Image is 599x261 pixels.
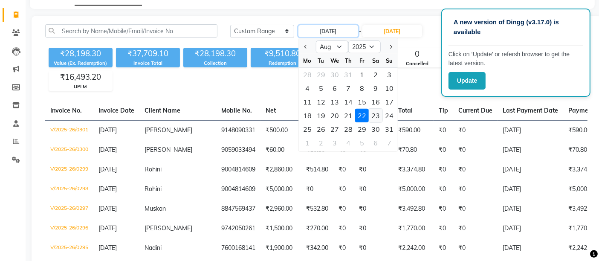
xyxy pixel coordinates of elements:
[328,54,341,67] div: We
[382,95,396,109] div: Sunday, August 17, 2025
[49,60,113,67] div: Value (Ex. Redemption)
[314,81,328,95] div: 5
[251,60,315,67] div: Redemption
[382,136,396,150] div: Sunday, September 7, 2025
[355,81,369,95] div: Friday, August 8, 2025
[354,160,393,180] td: ₹0
[382,54,396,67] div: Su
[355,109,369,122] div: 22
[183,48,247,60] div: ₹28,198.30
[145,165,162,173] span: Rohini
[314,122,328,136] div: 26
[355,68,369,81] div: 1
[301,160,333,180] td: ₹514.80
[341,122,355,136] div: Thursday, August 28, 2025
[453,219,498,238] td: ₹0
[393,219,434,238] td: ₹1,770.00
[434,140,453,160] td: ₹0
[183,60,247,67] div: Collection
[216,160,260,180] td: 9004814609
[301,238,333,258] td: ₹342.00
[301,81,314,95] div: Monday, August 4, 2025
[382,81,396,95] div: Sunday, August 10, 2025
[301,95,314,109] div: 11
[454,17,578,37] p: A new version of Dingg (v3.17.0) is available
[316,41,348,53] select: Select month
[49,48,113,60] div: ₹28,198.30
[145,224,192,232] span: [PERSON_NAME]
[328,136,341,150] div: 3
[333,180,354,199] td: ₹0
[434,120,453,140] td: ₹0
[341,68,355,81] div: Thursday, July 31, 2025
[393,238,434,258] td: ₹2,242.00
[260,219,301,238] td: ₹1,500.00
[314,68,328,81] div: Tuesday, July 29, 2025
[341,122,355,136] div: 28
[98,165,117,173] span: [DATE]
[328,95,341,109] div: 13
[328,81,341,95] div: Wednesday, August 6, 2025
[387,40,394,54] button: Next month
[382,109,396,122] div: 24
[145,146,192,154] span: [PERSON_NAME]
[393,160,434,180] td: ₹3,374.80
[393,180,434,199] td: ₹5,000.00
[328,68,341,81] div: Wednesday, July 30, 2025
[301,54,314,67] div: Mo
[355,122,369,136] div: Friday, August 29, 2025
[355,95,369,109] div: 15
[341,136,355,150] div: Thursday, September 4, 2025
[301,109,314,122] div: Monday, August 18, 2025
[251,48,315,60] div: ₹9,510.80
[333,238,354,258] td: ₹0
[369,95,382,109] div: 16
[145,107,180,114] span: Client Name
[355,54,369,67] div: Fr
[333,160,354,180] td: ₹0
[434,219,453,238] td: ₹0
[498,219,563,238] td: [DATE]
[328,136,341,150] div: Wednesday, September 3, 2025
[98,224,117,232] span: [DATE]
[216,238,260,258] td: 7600168141
[216,219,260,238] td: 9742050261
[301,136,314,150] div: 1
[45,199,93,219] td: V/2025-26/0297
[260,238,301,258] td: ₹1,900.00
[328,68,341,81] div: 30
[369,136,382,150] div: Saturday, September 6, 2025
[453,180,498,199] td: ₹0
[314,68,328,81] div: 29
[145,244,162,252] span: Nadini
[301,81,314,95] div: 4
[458,107,492,114] span: Current Due
[260,140,301,160] td: ₹60.00
[434,238,453,258] td: ₹0
[333,199,354,219] td: ₹0
[439,107,448,114] span: Tip
[382,68,396,81] div: Sunday, August 3, 2025
[369,122,382,136] div: Saturday, August 30, 2025
[301,68,314,81] div: 28
[260,180,301,199] td: ₹5,000.00
[50,107,82,114] span: Invoice No.
[369,81,382,95] div: Saturday, August 9, 2025
[45,219,93,238] td: V/2025-26/0296
[328,109,341,122] div: 20
[498,199,563,219] td: [DATE]
[333,219,354,238] td: ₹0
[266,107,276,114] span: Net
[301,68,314,81] div: Monday, July 28, 2025
[393,120,434,140] td: ₹590.00
[49,71,112,83] div: ₹16,493.20
[341,136,355,150] div: 4
[45,180,93,199] td: V/2025-26/0298
[503,107,558,114] span: Last Payment Date
[341,95,355,109] div: 14
[341,95,355,109] div: Thursday, August 14, 2025
[354,219,393,238] td: ₹0
[386,48,449,60] div: 0
[393,199,434,219] td: ₹3,492.80
[314,95,328,109] div: Tuesday, August 12, 2025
